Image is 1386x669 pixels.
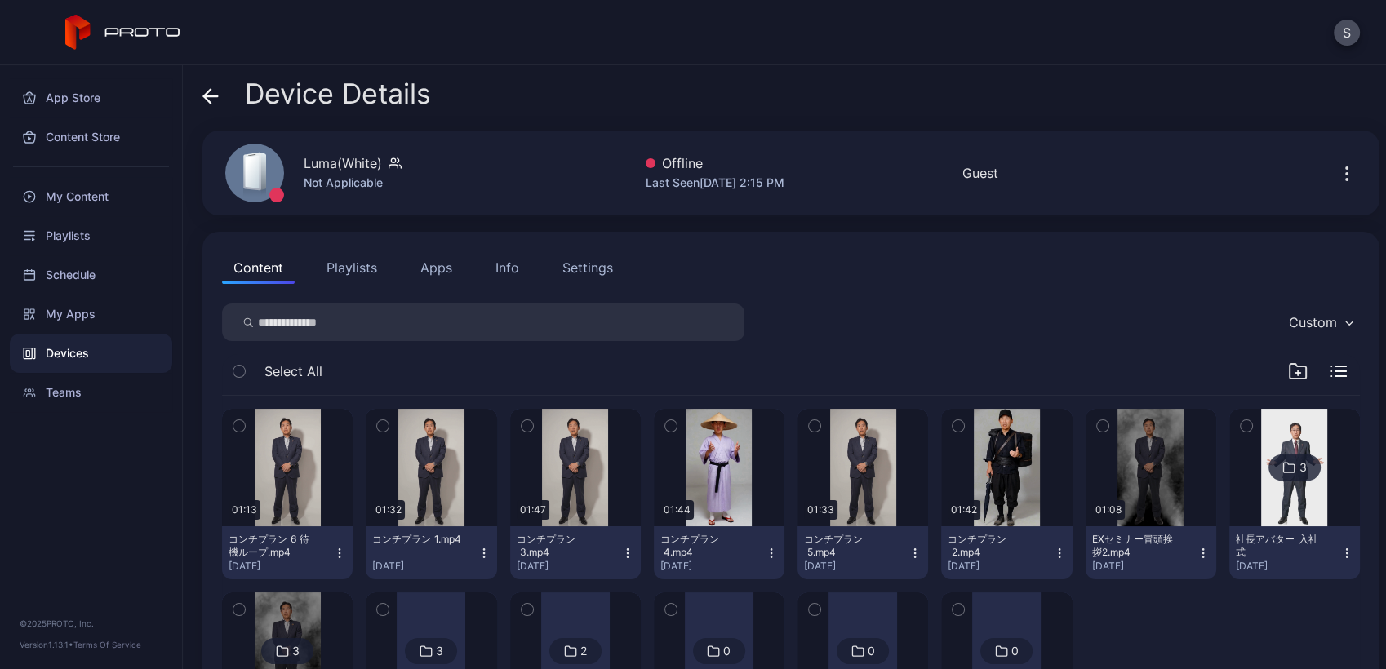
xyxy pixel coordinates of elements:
[1086,526,1216,579] button: EXセミナー冒頭挨拶2.mp4[DATE]
[10,117,172,157] a: Content Store
[941,526,1072,579] button: コンチプラン_2.mp4[DATE]
[1334,20,1360,46] button: S
[10,334,172,373] a: Devices
[10,255,172,295] a: Schedule
[304,153,382,173] div: Luma(White)
[73,640,141,649] a: Terms Of Service
[723,644,731,658] div: 0
[1289,314,1337,330] div: Custom
[804,533,894,559] div: コンチプラン_5.mp4
[1236,533,1326,559] div: 社長アバター_入社式
[222,251,295,284] button: Content
[304,173,402,193] div: Not Applicable
[1281,303,1360,341] button: Custom
[436,644,443,658] div: 3
[10,216,172,255] a: Playlists
[562,258,613,277] div: Settings
[20,617,162,630] div: © 2025 PROTO, Inc.
[10,373,172,412] a: Teams
[948,533,1037,559] div: コンチプラン_2.mp4
[484,251,531,284] button: Info
[517,533,606,559] div: コンチプラン_3.mp4
[1229,526,1360,579] button: 社長アバター_入社式[DATE]
[962,163,998,183] div: Guest
[646,153,784,173] div: Offline
[10,295,172,334] a: My Apps
[1092,560,1197,573] div: [DATE]
[10,177,172,216] a: My Content
[366,526,496,579] button: コンチプラン_1.mp4[DATE]
[646,173,784,193] div: Last Seen [DATE] 2:15 PM
[1299,460,1306,475] div: 3
[292,644,300,658] div: 3
[660,533,750,559] div: コンチプラン_4.mp4
[510,526,641,579] button: コンチプラン_3.mp4[DATE]
[580,644,587,658] div: 2
[804,560,908,573] div: [DATE]
[229,533,318,559] div: コンチプラン_6_待機ループ.mp4
[372,533,462,546] div: コンチプラン_1.mp4
[222,526,353,579] button: コンチプラン_6_待機ループ.mp4[DATE]
[1011,644,1019,658] div: 0
[797,526,928,579] button: コンチプラン_5.mp4[DATE]
[948,560,1052,573] div: [DATE]
[1236,560,1340,573] div: [DATE]
[20,640,73,649] span: Version 1.13.1 •
[372,560,477,573] div: [DATE]
[229,560,333,573] div: [DATE]
[264,361,322,381] span: Select All
[551,251,624,284] button: Settings
[654,526,784,579] button: コンチプラン_4.mp4[DATE]
[517,560,621,573] div: [DATE]
[1092,533,1182,559] div: EXセミナー冒頭挨拶2.mp4
[10,78,172,117] a: App Store
[315,251,389,284] button: Playlists
[660,560,765,573] div: [DATE]
[245,78,431,109] span: Device Details
[409,251,464,284] button: Apps
[495,258,519,277] div: Info
[868,644,875,658] div: 0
